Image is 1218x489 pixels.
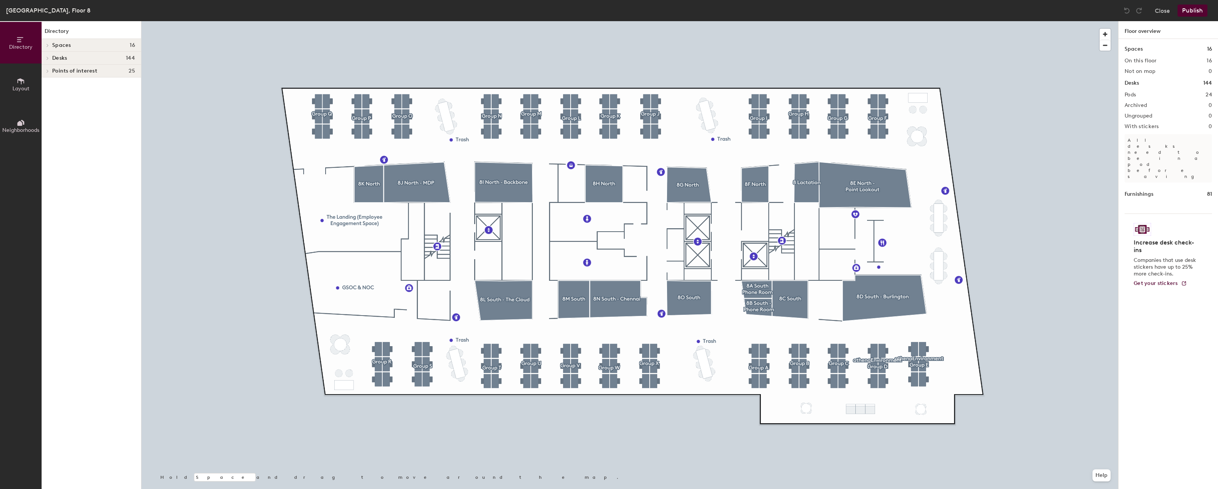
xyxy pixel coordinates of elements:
a: Get your stickers [1134,280,1187,287]
h2: 24 [1206,92,1212,98]
span: Points of interest [52,68,97,74]
p: Companies that use desk stickers have up to 25% more check-ins. [1134,257,1198,277]
h1: 144 [1203,79,1212,87]
span: Spaces [52,42,71,48]
h2: Archived [1125,102,1147,108]
p: All desks need to be in a pod before saving [1125,134,1212,183]
h2: 0 [1209,113,1212,119]
img: Sticker logo [1134,223,1151,236]
span: Desks [52,55,67,61]
h1: Floor overview [1119,21,1218,39]
h1: Directory [42,27,141,39]
span: Neighborhoods [2,127,39,133]
h2: On this floor [1125,58,1157,64]
span: Layout [12,85,29,92]
h2: Ungrouped [1125,113,1153,119]
h2: 16 [1207,58,1212,64]
span: 144 [126,55,135,61]
h2: Not on map [1125,68,1155,74]
h1: 16 [1207,45,1212,53]
h2: Pods [1125,92,1136,98]
img: Undo [1123,7,1131,14]
div: [GEOGRAPHIC_DATA], Floor 8 [6,6,90,15]
img: Redo [1135,7,1143,14]
span: 25 [129,68,135,74]
button: Close [1155,5,1170,17]
h2: 0 [1209,68,1212,74]
h2: 0 [1209,102,1212,108]
h2: With stickers [1125,124,1159,130]
h1: Furnishings [1125,190,1153,198]
h4: Increase desk check-ins [1134,239,1198,254]
span: Get your stickers [1134,280,1178,286]
button: Help [1092,469,1111,481]
span: 16 [130,42,135,48]
h1: Spaces [1125,45,1143,53]
h2: 0 [1209,124,1212,130]
span: Directory [9,44,33,50]
h1: 81 [1207,190,1212,198]
h1: Desks [1125,79,1139,87]
button: Publish [1178,5,1207,17]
